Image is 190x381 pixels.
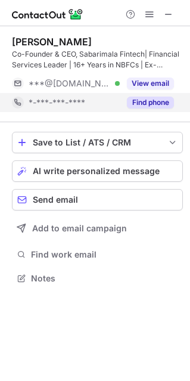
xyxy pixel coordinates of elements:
button: AI write personalized message [12,160,183,182]
button: Add to email campaign [12,218,183,239]
div: Co-Founder & CEO, Sabarimala Fintech| Financial Services Leader | 16+ Years in NBFCs | Ex-Nationa... [12,49,183,70]
span: AI write personalized message [33,166,160,176]
span: ***@[DOMAIN_NAME] [29,78,111,89]
div: Save to List / ATS / CRM [33,138,162,147]
button: save-profile-one-click [12,132,183,153]
button: Notes [12,270,183,287]
span: Add to email campaign [32,224,127,233]
img: ContactOut v5.3.10 [12,7,83,21]
span: Notes [31,273,178,284]
button: Reveal Button [127,97,174,109]
button: Send email [12,189,183,210]
span: Send email [33,195,78,205]
div: [PERSON_NAME] [12,36,92,48]
span: Find work email [31,249,178,260]
button: Reveal Button [127,78,174,89]
button: Find work email [12,246,183,263]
